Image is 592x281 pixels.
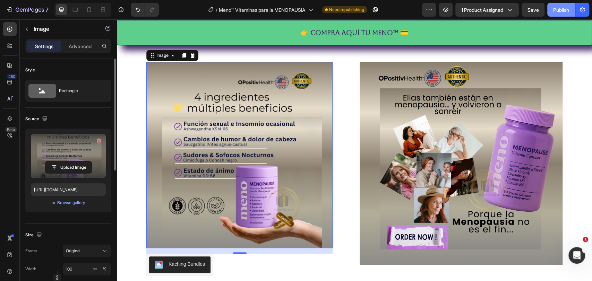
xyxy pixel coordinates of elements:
[7,74,17,79] div: 450
[243,43,446,245] img: gempages_562529502580704421-7f268132-28a9-4846-84bc-f6b5a7b40517.png
[461,6,503,14] span: 1 product assigned
[63,263,111,275] input: px%
[527,7,539,13] span: Save
[455,3,519,17] button: 1 product assigned
[216,6,217,14] span: /
[45,6,49,14] p: 7
[219,6,306,14] span: Meno™ Vitaminas para la MENOPAUSIA
[31,183,106,196] input: https://example.com/image.jpg
[568,247,585,264] iframe: Intercom live chat
[52,199,55,207] span: or
[25,266,36,272] label: Width
[35,43,53,50] p: Settings
[117,19,592,281] iframe: Design area
[66,248,80,254] span: Original
[131,3,159,17] div: Undo/Redo
[59,83,101,99] div: Rectangle
[329,7,364,13] span: Need republishing
[69,43,92,50] p: Advanced
[63,245,111,257] button: Original
[522,3,544,17] button: Save
[93,266,97,272] div: px
[25,248,37,254] label: Frame
[34,25,93,33] p: Image
[553,6,569,14] div: Publish
[25,67,35,73] div: Style
[57,200,85,206] div: Browse gallery
[583,237,588,242] span: 1
[25,114,49,124] div: Source
[91,265,99,273] button: %
[547,3,575,17] button: Publish
[3,3,52,17] button: 7
[5,127,17,132] div: Beta
[25,230,43,240] div: Size
[57,199,85,206] button: Browse gallery
[103,266,106,272] div: %
[45,161,92,174] button: Upload Image
[100,265,109,273] button: px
